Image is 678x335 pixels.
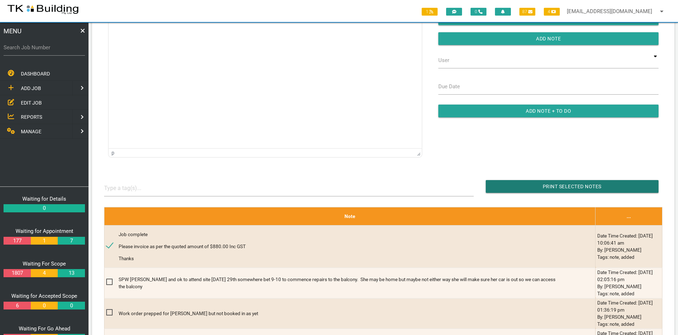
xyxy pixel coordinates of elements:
a: 0 [4,204,85,212]
a: Waiting For Scope [23,261,66,267]
a: Waiting for Appointment [16,228,73,234]
span: MANAGE [21,129,41,134]
span: ADD JOB [21,85,41,91]
td: Date Time Created: [DATE] 01:36:19 pm By: [PERSON_NAME] Tags: note, added [596,298,662,329]
div: Press the Up and Down arrow keys to resize the editor. [417,150,421,156]
span: DASHBOARD [21,71,50,77]
span: 0 [471,8,486,16]
input: Add Note [438,32,659,45]
div: p [112,150,114,156]
p: Please invoice as per the quoted amount of $880.00 Inc GST [119,243,557,250]
th: ... [596,207,662,225]
a: 4 [31,269,58,277]
td: Date Time Created: [DATE] 02:05:16 pm By: [PERSON_NAME] Tags: note, added [596,268,662,298]
p: Thanks [119,255,557,262]
span: 1 [422,8,438,16]
span: 87 [519,8,535,16]
th: Note [104,207,596,225]
a: Waiting for Details [22,196,66,202]
span: MENU [4,26,22,36]
a: 0 [31,302,58,310]
a: 1 [31,237,58,245]
a: 6 [4,302,30,310]
a: 7 [58,237,85,245]
a: 177 [4,237,30,245]
p: Job complete [119,231,557,238]
input: Print Selected Notes [486,180,659,193]
p: SPW [PERSON_NAME] and ok to attend site [DATE] 29th somewhere bet 9-10 to commence repairs to the... [119,276,557,290]
input: Type a tag(s)... [104,180,157,196]
a: Waiting For Go Ahead [19,325,70,332]
label: Due Date [438,83,460,91]
span: 4 [544,8,560,16]
a: Waiting for Accepted Scope [11,293,77,299]
a: 0 [58,302,85,310]
span: REPORTS [21,114,42,120]
img: s3file [7,4,79,15]
a: 13 [58,269,85,277]
label: Search Job Number [4,44,85,52]
p: Work order prepped for [PERSON_NAME] but not booked in as yet [119,310,557,317]
input: Add Note + To Do [438,105,659,117]
td: Date Time Created: [DATE] 10:06:41 am By: [PERSON_NAME] Tags: note, added [596,225,662,268]
a: 1807 [4,269,30,277]
span: EDIT JOB [21,100,42,105]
